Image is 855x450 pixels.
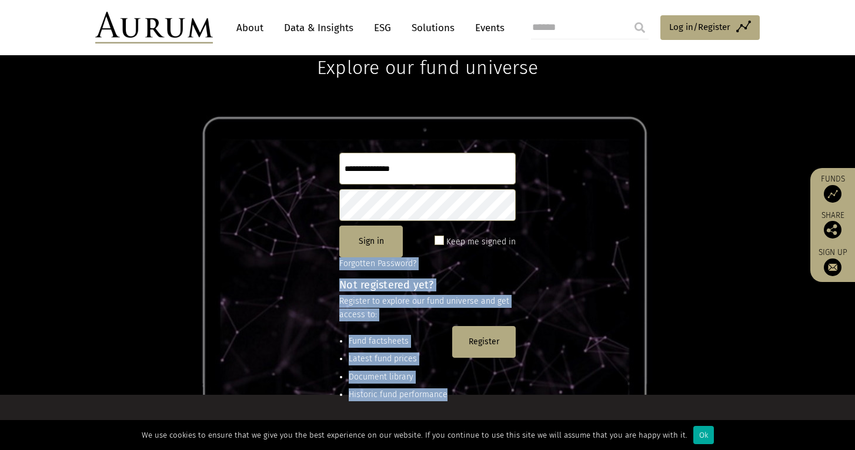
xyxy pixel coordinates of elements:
a: Solutions [406,17,460,39]
a: Data & Insights [278,17,359,39]
button: Sign in [339,226,403,257]
div: Share [816,211,849,239]
a: Funds [816,174,849,203]
li: Historic fund performance [349,388,447,401]
img: Aurum [95,12,213,43]
div: Ok [693,426,714,444]
a: Forgotten Password? [339,258,416,268]
a: Sign up [816,247,849,276]
li: Document library [349,371,447,384]
a: About [231,17,269,39]
img: Access Funds [824,185,841,203]
img: Sign up to our newsletter [824,258,841,276]
span: Log in/Register [669,20,730,34]
a: Log in/Register [660,15,760,40]
p: Register to explore our fund universe and get access to: [339,295,516,321]
input: Submit [628,16,652,39]
button: Register [452,326,516,358]
label: Keep me signed in [446,235,516,249]
a: ESG [368,17,397,39]
li: Latest fund prices [349,352,447,365]
img: Share this post [824,221,841,239]
a: Events [469,17,505,39]
li: Fund factsheets [349,335,447,348]
h4: Not registered yet? [339,280,516,290]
